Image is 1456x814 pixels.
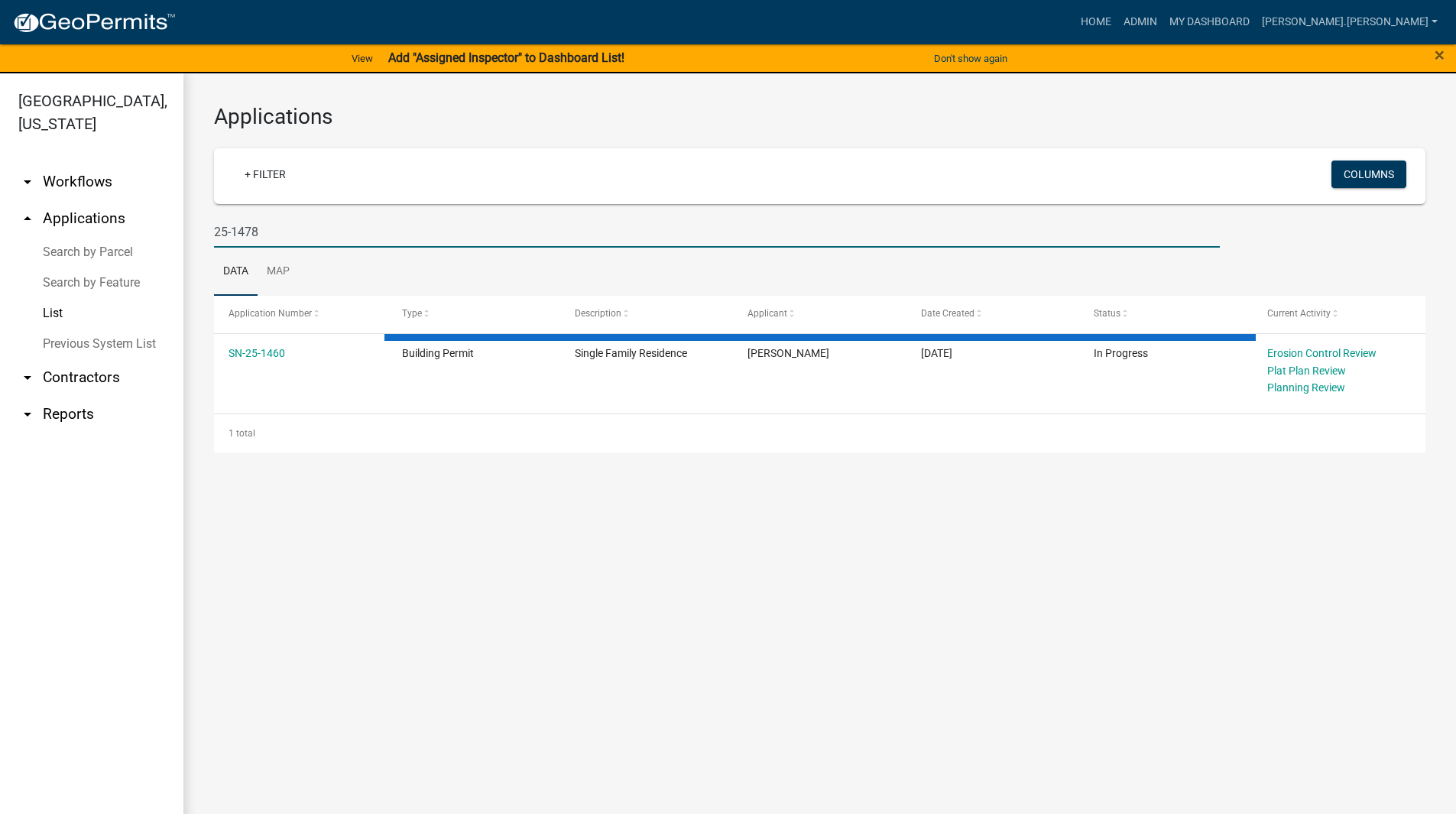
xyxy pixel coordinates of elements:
[1075,8,1117,37] a: Home
[18,173,37,191] i: arrow_drop_down
[1267,381,1345,394] a: Planning Review
[258,248,299,297] a: Map
[1163,8,1256,37] a: My Dashboard
[18,368,37,387] i: arrow_drop_down
[229,347,285,359] a: SN-25-1460
[575,308,621,319] span: Description
[1435,44,1445,66] span: ×
[387,296,559,332] datatable-header-cell: Type
[402,347,474,359] span: Building Permit
[921,308,974,319] span: Date Created
[1267,365,1346,377] a: Plat Plan Review
[1094,347,1148,359] span: In Progress
[214,248,258,297] a: Data
[1094,308,1120,319] span: Status
[575,347,687,359] span: Single Family Residence
[747,308,787,319] span: Applicant
[1117,8,1163,37] a: Admin
[345,46,379,71] a: View
[921,347,952,359] span: 08/08/2025
[1256,8,1444,37] a: [PERSON_NAME].[PERSON_NAME]
[232,161,298,188] a: + Filter
[1435,46,1445,64] button: Close
[733,296,906,332] datatable-header-cell: Applicant
[906,296,1079,332] datatable-header-cell: Date Created
[1253,296,1425,332] datatable-header-cell: Current Activity
[747,347,829,359] span: Tami Evans
[214,296,387,332] datatable-header-cell: Application Number
[18,405,37,423] i: arrow_drop_down
[1267,308,1331,319] span: Current Activity
[560,296,733,332] datatable-header-cell: Description
[402,308,422,319] span: Type
[18,209,37,228] i: arrow_drop_up
[1267,347,1377,359] a: Erosion Control Review
[1079,296,1252,332] datatable-header-cell: Status
[388,50,624,65] strong: Add "Assigned Inspector" to Dashboard List!
[214,104,1425,130] h3: Applications
[1331,161,1406,188] button: Columns
[214,414,1425,452] div: 1 total
[928,46,1013,71] button: Don't show again
[229,308,312,319] span: Application Number
[214,216,1220,248] input: Search for applications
